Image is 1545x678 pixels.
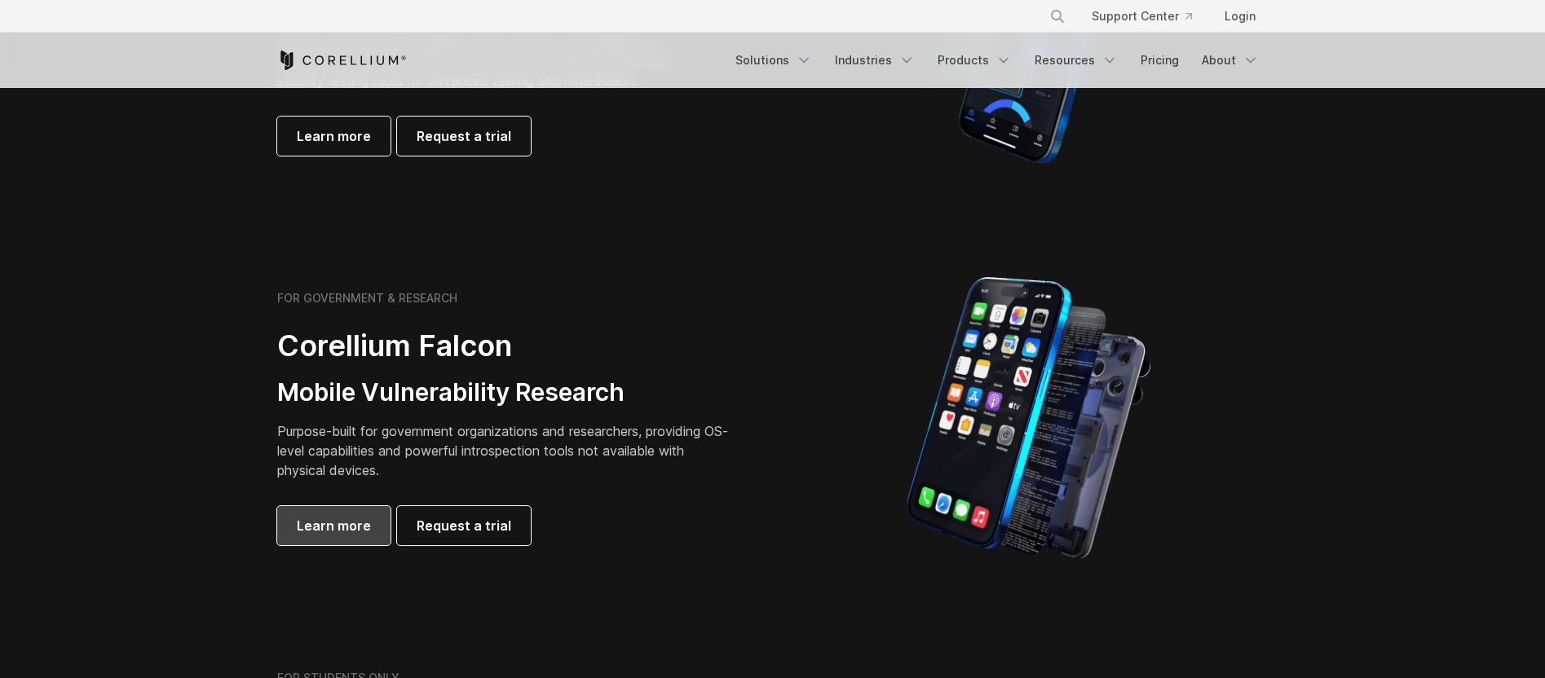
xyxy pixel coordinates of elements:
span: Learn more [297,516,371,535]
a: Resources [1025,46,1128,75]
h6: FOR GOVERNMENT & RESEARCH [277,291,457,306]
a: Learn more [277,117,391,156]
div: Navigation Menu [726,46,1269,75]
h2: Corellium Falcon [277,328,734,364]
h3: Mobile Vulnerability Research [277,377,734,408]
a: Request a trial [397,506,531,545]
span: Request a trial [417,126,511,146]
img: iPhone model separated into the mechanics used to build the physical device. [906,275,1151,561]
a: Support Center [1079,2,1205,31]
span: Learn more [297,126,371,146]
a: Solutions [726,46,822,75]
a: Industries [825,46,925,75]
button: Search [1043,2,1072,31]
a: Products [928,46,1022,75]
div: Navigation Menu [1030,2,1269,31]
a: Corellium Home [277,51,407,70]
span: Request a trial [417,516,511,535]
p: Purpose-built for government organizations and researchers, providing OS-level capabilities and p... [277,421,734,480]
a: About [1192,46,1269,75]
a: Learn more [277,506,391,545]
a: Pricing [1131,46,1189,75]
a: Request a trial [397,117,531,156]
a: Login [1212,2,1269,31]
